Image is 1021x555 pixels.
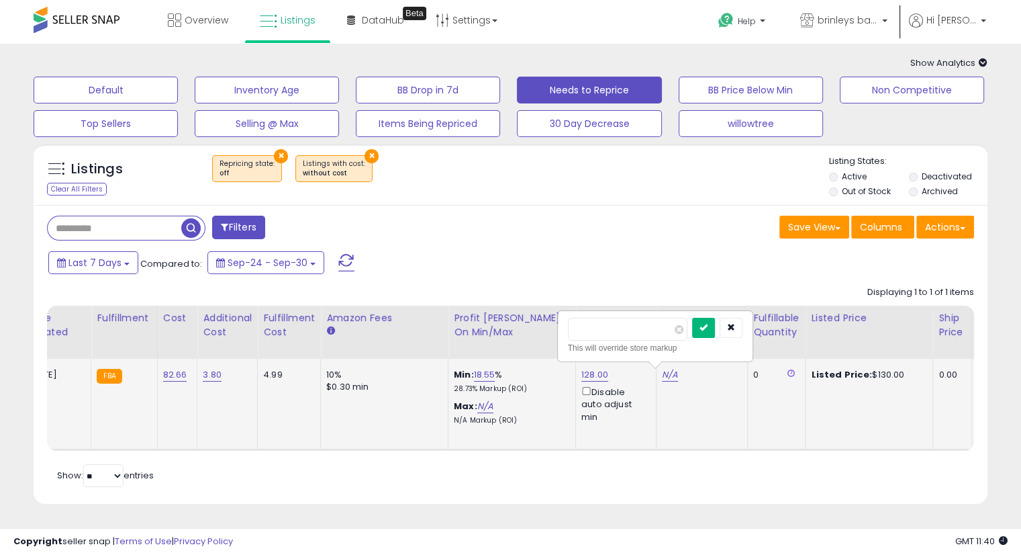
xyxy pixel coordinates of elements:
span: Overview [185,13,228,27]
a: Privacy Policy [174,535,233,548]
div: [DATE] [27,369,81,381]
button: Filters [212,216,264,239]
div: Cost [163,311,192,325]
div: Listed Price [811,311,927,325]
label: Deactivated [921,171,971,182]
span: Compared to: [140,257,202,270]
div: Date Created [27,311,85,339]
button: BB Price Below Min [679,77,823,103]
small: FBA [97,369,121,384]
div: seller snap | | [13,536,233,548]
button: Sep-24 - Sep-30 [207,251,324,274]
span: Sep-24 - Sep-30 [228,256,307,269]
a: N/A [477,400,493,413]
div: 0.00 [938,369,961,381]
a: 18.55 [474,368,495,382]
div: 10% [326,369,438,381]
i: Get Help [718,12,734,29]
div: Profit [PERSON_NAME] on Min/Max [454,311,570,339]
button: Default [34,77,178,103]
a: Hi [PERSON_NAME] [909,13,986,44]
div: 4.99 [263,369,310,381]
div: off [220,169,275,178]
button: Save View [779,216,849,239]
div: Displaying 1 to 1 of 1 items [867,286,974,299]
button: willowtree [679,110,823,137]
div: Amazon Fees [326,311,442,325]
a: 128.00 [581,368,608,382]
button: Actions [916,216,974,239]
a: 3.80 [203,368,222,382]
button: Last 7 Days [48,251,138,274]
b: Min: [454,368,474,381]
div: Fulfillment [97,311,151,325]
div: without cost [303,169,365,178]
div: Disable auto adjust min [581,384,646,423]
label: Archived [921,185,957,197]
button: 30 Day Decrease [517,110,661,137]
strong: Copyright [13,535,62,548]
div: $0.30 min [326,381,438,393]
h5: Listings [71,160,123,179]
button: Needs to Reprice [517,77,661,103]
button: BB Drop in 7d [356,77,500,103]
th: The percentage added to the cost of goods (COGS) that forms the calculator for Min & Max prices. [448,306,576,359]
div: Fulfillable Quantity [753,311,799,339]
button: Non Competitive [840,77,984,103]
div: % [454,369,565,394]
b: Max: [454,400,477,413]
span: 2025-10-8 11:40 GMT [955,535,1008,548]
button: Items Being Repriced [356,110,500,137]
div: Ship Price [938,311,965,339]
div: Tooltip anchor [403,7,426,20]
span: Repricing state : [220,159,275,179]
div: 0 [753,369,795,381]
span: Listings with cost : [303,159,365,179]
p: 28.73% Markup (ROI) [454,384,565,394]
div: $130.00 [811,369,922,381]
span: Columns [860,220,902,234]
button: Inventory Age [195,77,339,103]
a: Terms of Use [115,535,172,548]
span: brinleys bargains [818,13,878,27]
label: Active [842,171,867,182]
small: Amazon Fees. [326,325,334,337]
a: 82.66 [163,368,187,382]
span: Help [738,15,756,27]
span: Show: entries [57,469,154,482]
a: N/A [662,368,678,382]
span: Hi [PERSON_NAME] [926,13,977,27]
span: DataHub [362,13,404,27]
button: × [364,149,379,163]
div: Fulfillment Cost [263,311,315,339]
button: × [274,149,288,163]
span: Last 7 Days [68,256,121,269]
button: Columns [851,216,914,239]
p: N/A Markup (ROI) [454,416,565,425]
label: Out of Stock [842,185,891,197]
div: Additional Cost [203,311,252,339]
button: Top Sellers [34,110,178,137]
span: Show Analytics [910,56,987,69]
div: This will override store markup [568,341,742,355]
span: Listings [281,13,315,27]
b: Listed Price: [811,368,872,381]
a: Help [708,2,779,44]
button: Selling @ Max [195,110,339,137]
div: Clear All Filters [47,183,107,196]
p: Listing States: [829,155,987,168]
